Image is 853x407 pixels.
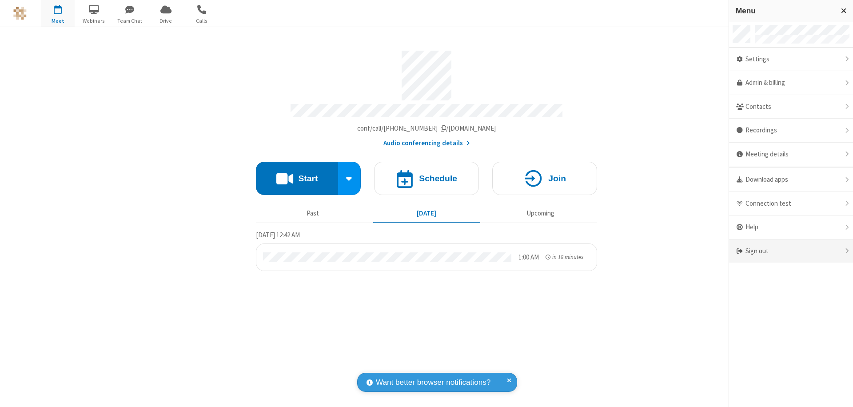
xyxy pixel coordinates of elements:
img: QA Selenium DO NOT DELETE OR CHANGE [13,7,27,20]
div: Sign out [729,239,853,263]
button: Copy my meeting room linkCopy my meeting room link [357,124,496,134]
div: 1:00 AM [518,252,539,263]
section: Today's Meetings [256,230,597,271]
section: Account details [256,44,597,148]
button: Audio conferencing details [383,138,470,148]
button: Past [259,205,367,222]
button: [DATE] [373,205,480,222]
span: Copy my meeting room link [357,124,496,132]
button: Start [256,162,338,195]
h4: Start [298,174,318,183]
div: Recordings [729,119,853,143]
button: Join [492,162,597,195]
span: in 18 minutes [552,253,583,261]
span: Team Chat [113,17,147,25]
span: Drive [149,17,183,25]
iframe: Chat [831,384,846,401]
div: Start conference options [338,162,361,195]
div: Help [729,215,853,239]
button: Schedule [374,162,479,195]
div: Connection test [729,192,853,216]
div: Settings [729,48,853,72]
span: Want better browser notifications? [376,377,490,388]
span: Calls [185,17,219,25]
span: Meet [41,17,75,25]
div: Contacts [729,95,853,119]
h3: Menu [736,7,833,15]
h4: Join [548,174,566,183]
h4: Schedule [419,174,457,183]
div: Download apps [729,168,853,192]
a: Admin & billing [729,71,853,95]
span: Webinars [77,17,111,25]
span: [DATE] 12:42 AM [256,231,300,239]
button: Upcoming [487,205,594,222]
div: Meeting details [729,143,853,167]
